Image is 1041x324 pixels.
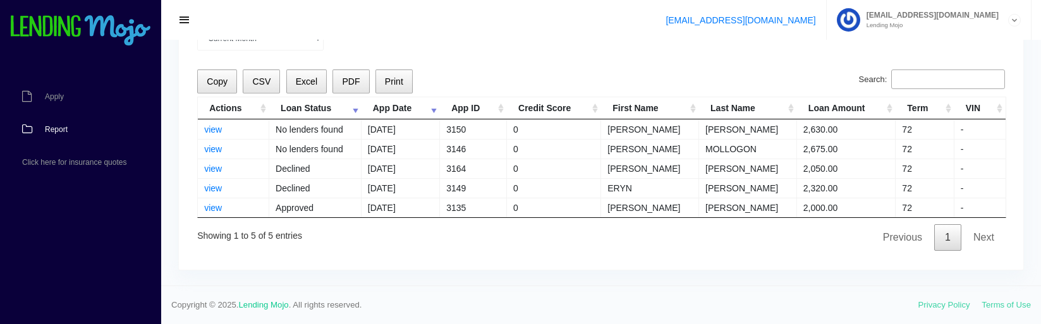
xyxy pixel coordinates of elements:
img: Profile image [837,8,860,32]
span: Click here for insurance quotes [22,159,126,166]
td: 72 [896,139,954,159]
td: [PERSON_NAME] [601,139,699,159]
span: Print [385,76,403,87]
a: view [204,203,222,213]
td: Declined [269,178,362,198]
button: Print [375,69,413,94]
td: - [954,139,1006,159]
td: 0 [507,198,601,217]
th: Actions: activate to sort column ascending [198,97,269,119]
button: Excel [286,69,327,94]
td: Declined [269,159,362,178]
td: [PERSON_NAME] [601,159,699,178]
th: Loan Status: activate to sort column ascending [269,97,362,119]
label: Search: [859,69,1005,90]
td: 2,050.00 [797,159,896,178]
button: Copy [197,69,237,94]
a: Terms of Use [982,300,1031,309]
input: Search: [891,69,1005,90]
td: [DATE] [362,178,440,198]
td: [DATE] [362,159,440,178]
a: Lending Mojo [239,300,289,309]
td: [PERSON_NAME] [601,198,699,217]
td: 2,000.00 [797,198,896,217]
td: ERYN [601,178,699,198]
span: Excel [296,76,317,87]
td: 2,630.00 [797,119,896,139]
button: PDF [332,69,369,94]
th: Last Name: activate to sort column ascending [699,97,797,119]
td: [PERSON_NAME] [699,198,797,217]
td: 0 [507,119,601,139]
a: view [204,144,222,154]
td: [PERSON_NAME] [601,119,699,139]
td: 2,320.00 [797,178,896,198]
td: - [954,178,1006,198]
td: 0 [507,178,601,198]
td: 3135 [440,198,507,217]
a: Privacy Policy [918,300,970,309]
div: Showing 1 to 5 of 5 entries [197,222,302,243]
td: 3149 [440,178,507,198]
td: 3150 [440,119,507,139]
span: [EMAIL_ADDRESS][DOMAIN_NAME] [860,11,999,19]
th: Credit Score: activate to sort column ascending [507,97,601,119]
td: 3164 [440,159,507,178]
th: App ID: activate to sort column ascending [440,97,507,119]
td: [PERSON_NAME] [699,178,797,198]
td: 0 [507,139,601,159]
a: [EMAIL_ADDRESS][DOMAIN_NAME] [666,15,815,25]
td: - [954,198,1006,217]
a: Previous [872,224,933,251]
td: No lenders found [269,139,362,159]
th: First Name: activate to sort column ascending [601,97,699,119]
td: [DATE] [362,198,440,217]
span: Copy [207,76,228,87]
td: 72 [896,159,954,178]
a: view [204,124,222,135]
small: Lending Mojo [860,22,999,28]
span: Copyright © 2025. . All rights reserved. [171,299,918,311]
a: 1 [934,224,961,251]
td: No lenders found [269,119,362,139]
a: view [204,183,222,193]
span: PDF [342,76,360,87]
td: Approved [269,198,362,217]
td: 72 [896,119,954,139]
td: 3146 [440,139,507,159]
th: App Date: activate to sort column ascending [362,97,440,119]
td: [DATE] [362,119,440,139]
td: MOLLOGON [699,139,797,159]
td: 72 [896,198,954,217]
td: [PERSON_NAME] [699,159,797,178]
a: view [204,164,222,174]
td: [PERSON_NAME] [699,119,797,139]
span: CSV [252,76,271,87]
span: Apply [45,93,64,100]
td: - [954,159,1006,178]
td: 0 [507,159,601,178]
td: 72 [896,178,954,198]
a: Next [963,224,1005,251]
span: Report [45,126,68,133]
th: Term: activate to sort column ascending [896,97,954,119]
td: [DATE] [362,139,440,159]
td: - [954,119,1006,139]
img: logo-small.png [9,15,152,47]
th: Loan Amount: activate to sort column ascending [797,97,896,119]
td: 2,675.00 [797,139,896,159]
button: CSV [243,69,280,94]
th: VIN: activate to sort column ascending [954,97,1006,119]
